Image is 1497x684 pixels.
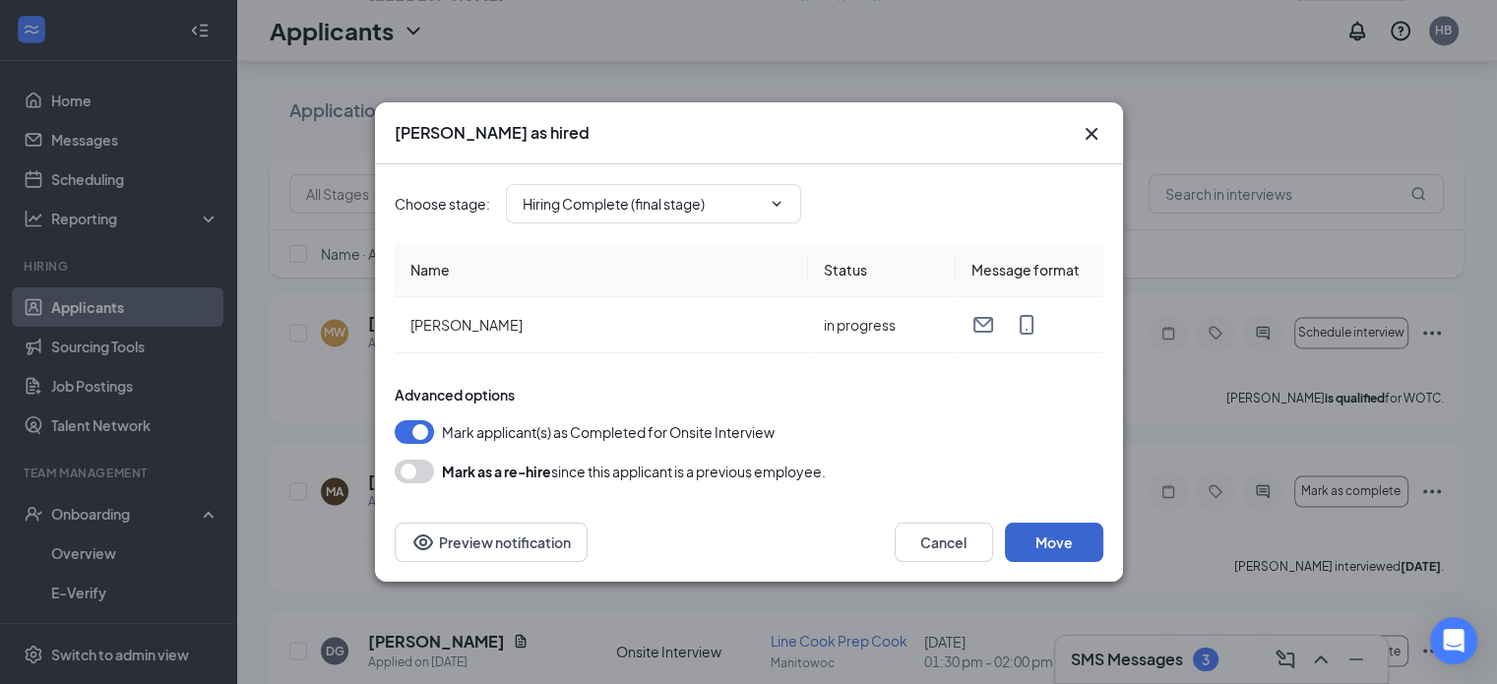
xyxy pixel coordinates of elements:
span: Choose stage : [395,193,490,215]
button: Close [1080,122,1103,146]
svg: MobileSms [1015,313,1038,337]
div: Advanced options [395,385,1103,404]
th: Status [808,243,956,297]
svg: Cross [1080,122,1103,146]
span: [PERSON_NAME] [410,316,523,334]
th: Name [395,243,808,297]
button: Cancel [895,523,993,562]
svg: Eye [411,530,435,554]
td: in progress [808,297,956,353]
button: Preview notificationEye [395,523,588,562]
span: Mark applicant(s) as Completed for Onsite Interview [442,420,775,444]
svg: ChevronDown [769,196,784,212]
b: Mark as a re-hire [442,463,551,480]
button: Move [1005,523,1103,562]
div: since this applicant is a previous employee. [442,460,826,483]
svg: Email [971,313,995,337]
th: Message format [956,243,1103,297]
h3: [PERSON_NAME] as hired [395,122,590,144]
div: Open Intercom Messenger [1430,617,1477,664]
